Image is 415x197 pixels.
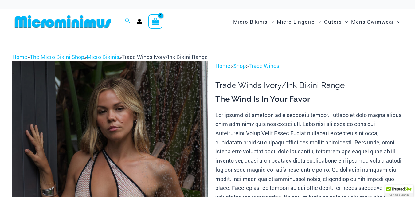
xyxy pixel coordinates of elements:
[30,53,84,61] a: The Micro Bikini Shop
[12,15,113,29] img: MM SHOP LOGO FLAT
[231,11,403,32] nav: Site Navigation
[215,61,403,71] p: > >
[394,14,400,30] span: Menu Toggle
[87,53,119,61] a: Micro Bikinis
[323,12,350,31] a: OutersMenu ToggleMenu Toggle
[249,62,279,69] a: Trade Winds
[233,14,268,30] span: Micro Bikinis
[342,14,348,30] span: Menu Toggle
[324,14,342,30] span: Outers
[275,12,322,31] a: Micro LingerieMenu ToggleMenu Toggle
[122,53,208,61] span: Trade Winds Ivory/Ink Bikini Range
[277,14,315,30] span: Micro Lingerie
[215,94,403,104] h3: The Wind Is In Your Favor
[12,53,208,61] span: » » »
[350,12,402,31] a: Mens SwimwearMenu ToggleMenu Toggle
[232,12,275,31] a: Micro BikinisMenu ToggleMenu Toggle
[148,14,162,29] a: View Shopping Cart, empty
[268,14,274,30] span: Menu Toggle
[125,18,131,26] a: Search icon link
[233,62,246,69] a: Shop
[385,185,413,197] div: TrustedSite Certified
[137,19,142,24] a: Account icon link
[12,53,27,61] a: Home
[215,62,230,69] a: Home
[215,81,403,90] h1: Trade Winds Ivory/Ink Bikini Range
[315,14,321,30] span: Menu Toggle
[351,14,394,30] span: Mens Swimwear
